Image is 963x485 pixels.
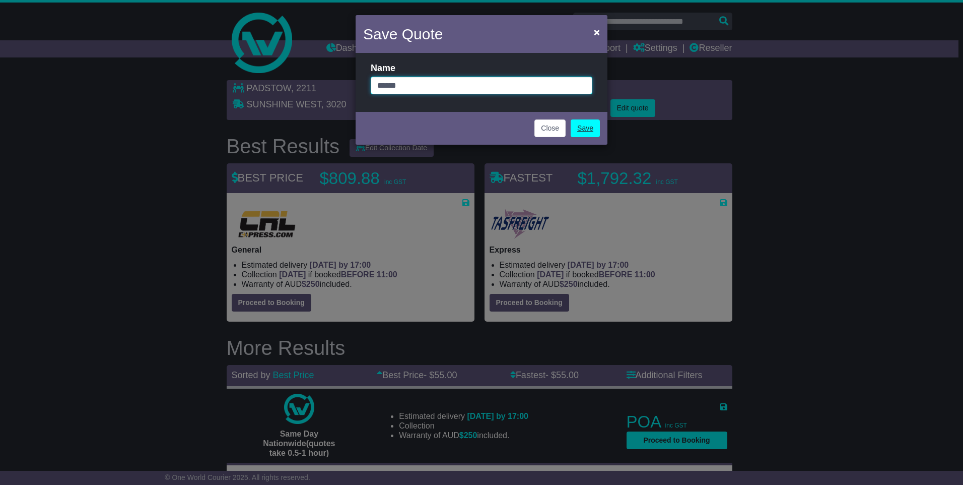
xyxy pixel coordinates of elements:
button: Close [589,22,605,42]
span: × [594,26,600,38]
a: Save [571,119,600,137]
button: Close [534,119,566,137]
h4: Save Quote [363,23,443,45]
label: Name [371,63,395,74]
